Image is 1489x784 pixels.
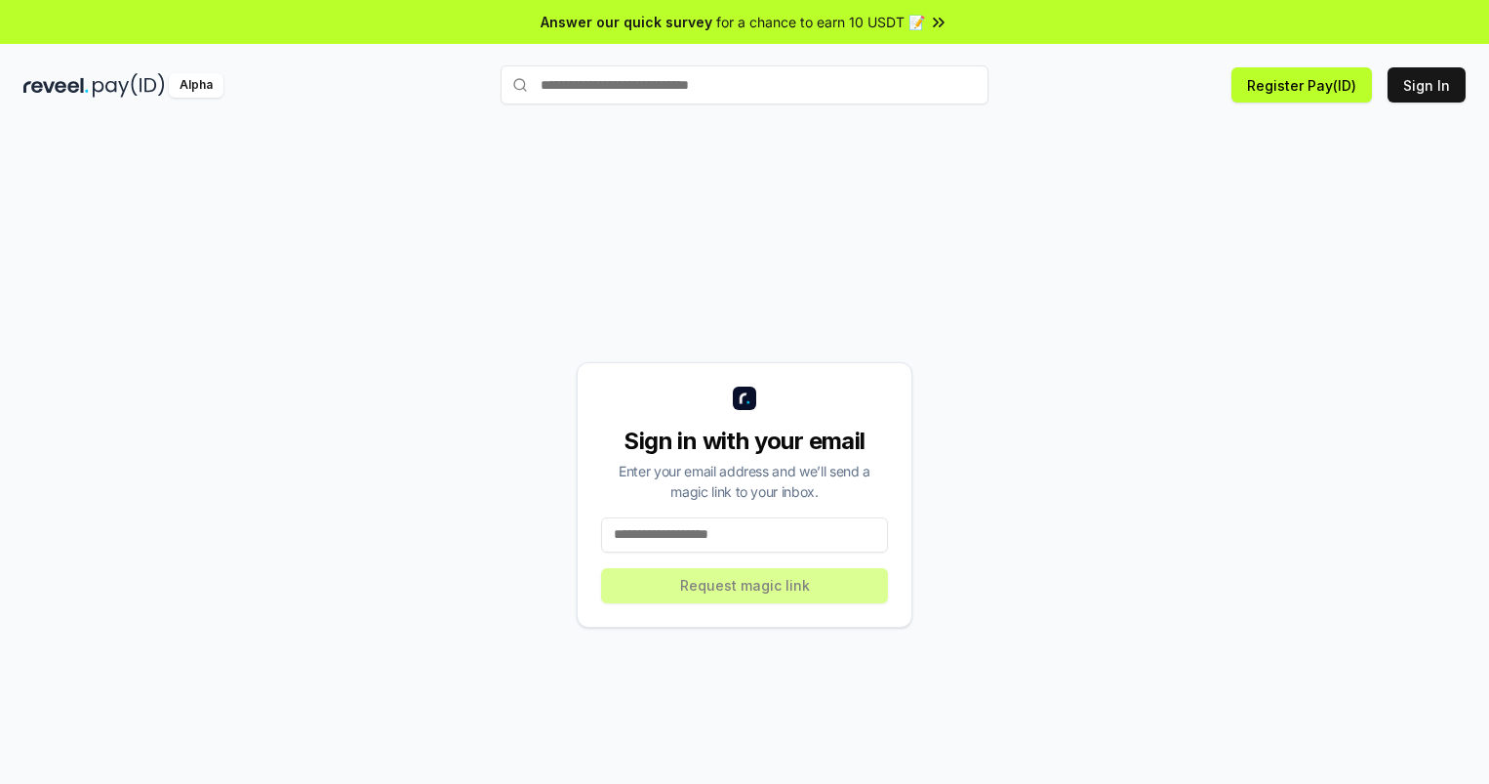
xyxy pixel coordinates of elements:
img: reveel_dark [23,73,89,98]
span: Answer our quick survey [541,12,712,32]
span: for a chance to earn 10 USDT 📝 [716,12,925,32]
div: Enter your email address and we’ll send a magic link to your inbox. [601,461,888,502]
button: Register Pay(ID) [1231,67,1372,103]
div: Alpha [169,73,223,98]
div: Sign in with your email [601,426,888,457]
img: pay_id [93,73,165,98]
img: logo_small [733,387,756,410]
button: Sign In [1388,67,1466,103]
